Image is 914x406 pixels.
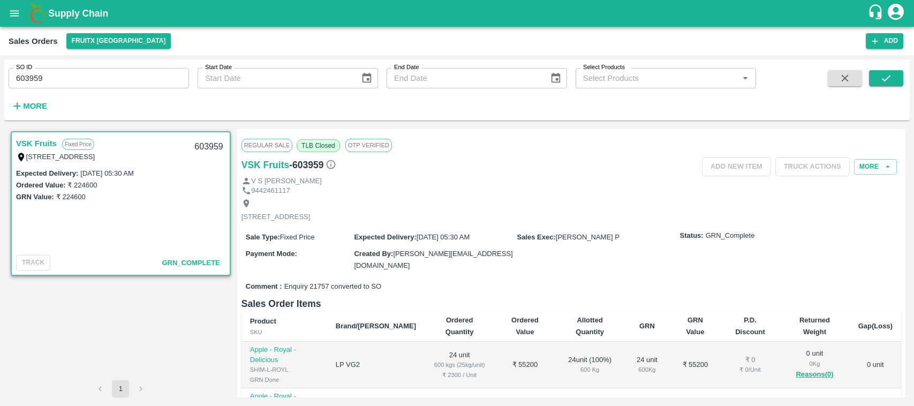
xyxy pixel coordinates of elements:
[246,250,297,258] label: Payment Mode :
[735,316,765,336] b: P.D. Discount
[250,317,276,325] b: Product
[48,8,108,19] b: Supply Chain
[250,375,319,385] div: GRN Done
[633,365,661,374] div: 600 Kg
[670,342,721,388] td: ₹ 55200
[327,342,425,388] td: LP VG2
[280,233,315,241] span: Fixed Price
[48,6,867,21] a: Supply Chain
[387,68,541,88] input: End Date
[517,233,556,241] label: Sales Exec :
[241,139,292,152] span: Regular Sale
[639,322,655,330] b: GRN
[9,68,189,88] input: Enter SO ID
[729,355,772,365] div: ₹ 0
[62,139,94,150] p: Fixed Price
[27,3,48,24] img: logo
[788,359,841,369] div: 0 Kg
[112,380,129,397] button: page 1
[511,316,539,336] b: Ordered Value
[67,181,97,189] label: ₹ 224600
[564,355,615,375] div: 24 unit ( 100 %)
[680,231,704,241] label: Status:
[251,186,290,196] p: 9442461117
[546,68,566,88] button: Choose date
[556,233,620,241] span: [PERSON_NAME] P
[16,63,32,72] label: SO ID
[297,139,340,152] span: TLB Closed
[867,4,886,23] div: customer-support
[251,176,321,186] p: V S [PERSON_NAME]
[738,71,752,85] button: Open
[854,159,897,175] button: More
[198,68,352,88] input: Start Date
[56,193,86,201] label: ₹ 224600
[289,157,336,172] h6: - 603959
[433,370,486,380] div: ₹ 2300 / Unit
[16,137,57,151] a: VSK Fruits
[90,380,151,397] nav: pagination navigation
[16,193,54,201] label: GRN Value:
[241,212,311,222] p: [STREET_ADDRESS]
[9,34,58,48] div: Sales Orders
[250,327,319,337] div: SKU
[26,153,95,161] label: [STREET_ADDRESS]
[2,1,27,26] button: open drawer
[354,250,512,269] span: [PERSON_NAME][EMAIL_ADDRESS][DOMAIN_NAME]
[799,316,830,336] b: Returned Weight
[246,282,282,292] label: Comment :
[866,33,903,49] button: Add
[354,250,393,258] label: Created By :
[284,282,381,292] span: Enquiry 21757 converted to SO
[241,157,289,172] a: VSK Fruits
[445,316,474,336] b: Ordered Quantity
[246,233,280,241] label: Sale Type :
[633,355,661,375] div: 24 unit
[354,233,416,241] label: Expected Delivery :
[433,360,486,370] div: 600 kgs (25kg/unit)
[9,97,50,115] button: More
[425,342,494,388] td: 24 unit
[729,365,772,374] div: ₹ 0 / Unit
[357,68,377,88] button: Choose date
[886,2,905,25] div: account of current user
[706,231,755,241] span: GRN_Complete
[345,139,392,152] span: OTP VERIFIED
[583,63,625,72] label: Select Products
[250,345,319,365] p: Apple - Royal - Delicious
[494,342,555,388] td: ₹ 55200
[66,33,171,49] button: Select DC
[16,181,65,189] label: Ordered Value:
[576,316,604,336] b: Allotted Quantity
[850,342,901,388] td: 0 unit
[205,63,232,72] label: Start Date
[16,169,78,177] label: Expected Delivery :
[188,134,229,160] div: 603959
[250,365,319,374] div: SHIM-L-ROYL
[80,169,133,177] label: [DATE] 05:30 AM
[686,316,704,336] b: GRN Value
[241,296,901,311] h6: Sales Order Items
[162,259,220,267] span: GRN_Complete
[564,365,615,374] div: 600 Kg
[788,349,841,381] div: 0 unit
[417,233,470,241] span: [DATE] 05:30 AM
[336,322,416,330] b: Brand/[PERSON_NAME]
[579,71,735,85] input: Select Products
[394,63,419,72] label: End Date
[788,369,841,381] button: Reasons(0)
[858,322,893,330] b: Gap(Loss)
[23,102,47,110] strong: More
